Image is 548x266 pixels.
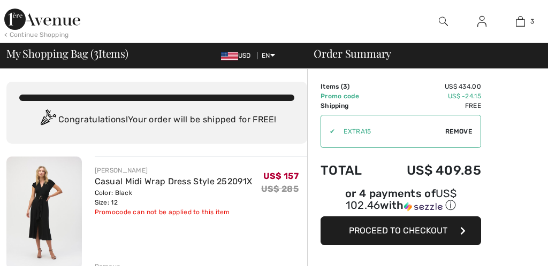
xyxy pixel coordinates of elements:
img: My Info [477,15,486,28]
a: Sign In [469,15,495,28]
input: Promo code [335,115,445,147]
td: Shipping [321,101,378,111]
td: Total [321,152,378,189]
span: 3 [94,45,98,59]
td: US$ -24.15 [378,91,481,101]
a: 3 [501,15,539,28]
img: My Bag [516,15,525,28]
td: US$ 434.00 [378,82,481,91]
button: Proceed to Checkout [321,216,481,245]
span: US$ 157 [263,171,299,181]
td: Promo code [321,91,378,101]
div: Promocode can not be applied to this item [95,207,253,217]
span: USD [221,52,255,59]
span: 3 [530,17,534,26]
td: US$ 409.85 [378,152,481,189]
span: My Shopping Bag ( Items) [6,48,128,59]
span: Proceed to Checkout [349,225,447,236]
span: 3 [343,83,347,90]
span: Remove [445,127,472,136]
img: search the website [439,15,448,28]
td: Free [378,101,481,111]
div: Order Summary [301,48,542,59]
a: Casual Midi Wrap Dress Style 252091X [95,176,253,186]
div: < Continue Shopping [4,30,69,40]
img: 1ère Avenue [4,9,80,30]
s: US$ 285 [261,184,299,194]
img: Sezzle [404,202,443,212]
span: US$ 102.46 [346,187,456,212]
td: Items ( ) [321,82,378,91]
img: US Dollar [221,52,238,60]
img: Congratulation2.svg [37,109,58,131]
div: or 4 payments of with [321,189,481,213]
div: Congratulations! Your order will be shipped for FREE! [19,109,294,131]
div: or 4 payments ofUS$ 102.46withSezzle Click to learn more about Sezzle [321,189,481,216]
div: ✔ [321,127,335,136]
span: EN [262,52,275,59]
div: Color: Black Size: 12 [95,188,253,207]
div: [PERSON_NAME] [95,166,253,175]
